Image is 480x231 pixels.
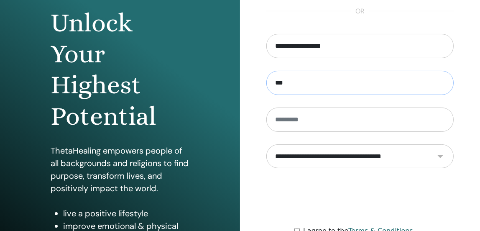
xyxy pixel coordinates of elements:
li: live a positive lifestyle [63,207,190,220]
iframe: reCAPTCHA [296,181,424,213]
span: or [351,6,369,16]
h1: Unlock Your Highest Potential [51,8,190,132]
p: ThetaHealing empowers people of all backgrounds and religions to find purpose, transform lives, a... [51,144,190,195]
